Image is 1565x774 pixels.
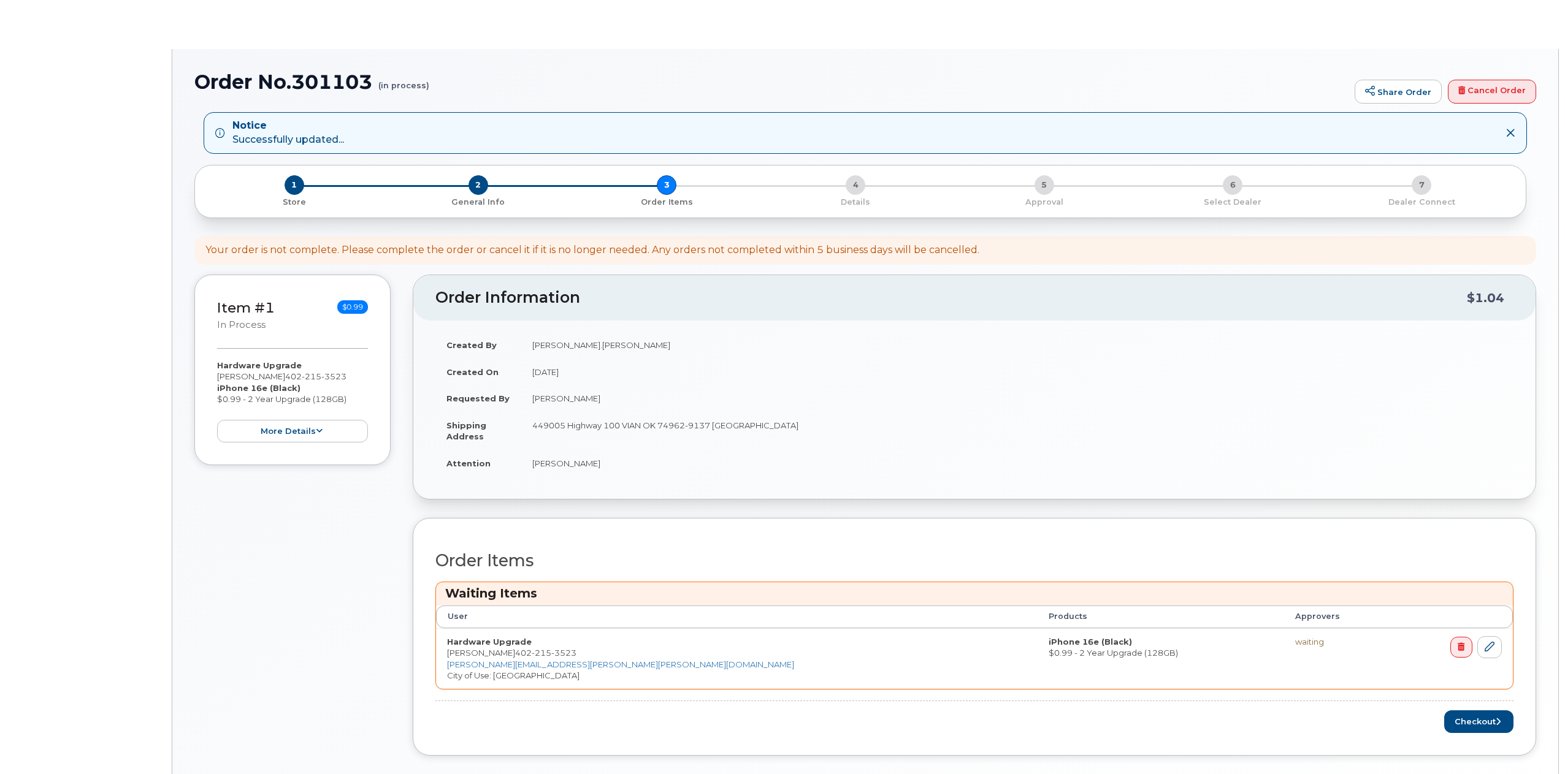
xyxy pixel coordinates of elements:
p: Store [210,197,379,208]
a: 1 Store [205,195,384,208]
strong: Hardware Upgrade [217,360,302,370]
td: 449005 Highway 100 VIAN OK 74962-9137 [GEOGRAPHIC_DATA] [521,412,1513,450]
span: 215 [532,648,551,658]
small: (in process) [378,71,429,90]
strong: Created By [446,340,497,350]
strong: Attention [446,458,491,468]
div: waiting [1295,636,1382,648]
td: [DATE] [521,359,1513,385]
strong: iPhone 16e (Black) [217,383,300,393]
span: 3523 [551,648,576,658]
h2: Order Items [435,552,1513,570]
td: [PERSON_NAME] [521,450,1513,477]
strong: iPhone 16e (Black) [1049,637,1132,647]
span: 3523 [321,371,346,381]
a: Share Order [1355,80,1442,104]
a: Cancel Order [1448,80,1536,104]
td: [PERSON_NAME] [521,385,1513,412]
h3: Waiting Items [445,585,1504,602]
a: Item #1 [217,299,275,316]
strong: Notice [232,119,344,133]
strong: Shipping Address [446,420,486,442]
div: Your order is not complete. Please complete the order or cancel it if it is no longer needed. Any... [205,243,979,257]
strong: Created On [446,367,499,377]
span: $0.99 [337,300,368,314]
td: $0.99 - 2 Year Upgrade (128GB) [1038,628,1284,689]
p: General Info [389,197,568,208]
button: Checkout [1444,710,1513,733]
small: in process [217,319,266,330]
button: more details [217,420,368,442]
strong: Hardware Upgrade [447,637,532,647]
div: Successfully updated... [232,119,344,147]
span: 1 [285,175,304,195]
th: Approvers [1284,605,1393,628]
td: [PERSON_NAME].[PERSON_NAME] [521,332,1513,359]
div: $1.04 [1467,286,1504,309]
span: 402 [515,648,576,658]
div: [PERSON_NAME] $0.99 - 2 Year Upgrade (128GB) [217,360,368,442]
strong: Requested By [446,393,510,403]
span: 2 [469,175,488,195]
h2: Order Information [435,289,1467,306]
a: [PERSON_NAME][EMAIL_ADDRESS][PERSON_NAME][PERSON_NAME][DOMAIN_NAME] [447,659,794,669]
th: User [436,605,1038,628]
a: 2 General Info [384,195,573,208]
span: 215 [302,371,321,381]
h1: Order No.301103 [194,71,1349,93]
span: 402 [285,371,346,381]
th: Products [1038,605,1284,628]
td: [PERSON_NAME] City of Use: [GEOGRAPHIC_DATA] [436,628,1038,689]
